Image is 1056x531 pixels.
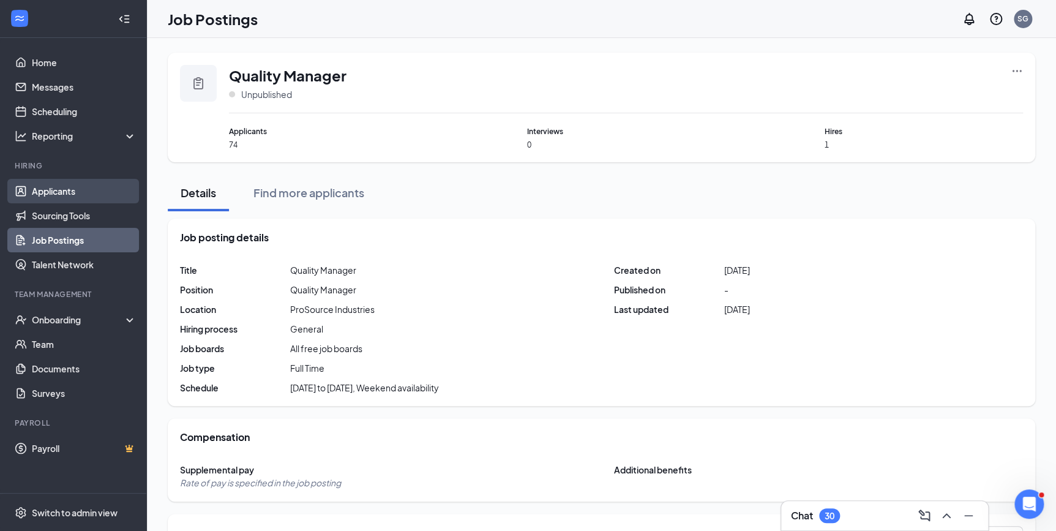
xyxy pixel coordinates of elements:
[32,356,137,381] a: Documents
[118,13,130,25] svg: Collapse
[180,362,290,374] span: Job type
[15,160,134,171] div: Hiring
[241,88,292,100] span: Unpublished
[229,140,427,150] span: 74
[959,506,978,525] button: Minimize
[290,303,375,315] span: ProSource Industries
[290,362,324,374] span: Full Time
[229,65,346,86] span: Quality Manager
[961,508,976,523] svg: Minimize
[32,332,137,356] a: Team
[229,126,427,137] span: Applicants
[32,75,137,99] a: Messages
[32,50,137,75] a: Home
[32,436,137,461] a: PayrollCrown
[290,342,362,355] span: All free job boards
[526,126,725,137] span: Interviews
[290,284,356,296] div: Quality Manager
[825,140,1023,150] span: 1
[614,303,724,315] span: Last updated
[1017,13,1028,24] div: SG
[180,231,269,244] span: Job posting details
[180,464,290,476] span: Supplemental pay
[724,264,750,276] span: [DATE]
[937,506,956,525] button: ChevronUp
[724,284,728,296] span: -
[180,284,290,296] span: Position
[15,314,27,326] svg: UserCheck
[15,130,27,142] svg: Analysis
[180,264,290,276] span: Title
[939,508,954,523] svg: ChevronUp
[32,314,126,326] div: Onboarding
[32,228,137,252] a: Job Postings
[180,303,290,315] span: Location
[915,506,934,525] button: ComposeMessage
[180,382,290,394] span: Schedule
[791,509,813,522] h3: Chat
[180,477,341,488] span: Rate of pay is specified in the job posting
[917,508,932,523] svg: ComposeMessage
[724,303,750,315] span: [DATE]
[526,140,725,150] span: 0
[32,99,137,124] a: Scheduling
[1011,65,1023,77] svg: Ellipses
[290,382,439,394] span: [DATE] to [DATE], Weekend availability
[825,126,1023,137] span: Hires
[180,323,290,335] span: Hiring process
[13,12,26,24] svg: WorkstreamLogo
[32,252,137,277] a: Talent Network
[180,431,250,444] span: Compensation
[614,464,724,476] span: Additional benefits
[253,185,364,200] div: Find more applicants
[32,130,137,142] div: Reporting
[15,418,134,428] div: Payroll
[32,203,137,228] a: Sourcing Tools
[168,9,258,29] h1: Job Postings
[32,381,137,405] a: Surveys
[614,284,724,296] span: Published on
[290,264,356,276] span: Quality Manager
[191,76,206,91] svg: Clipboard
[290,323,323,335] div: General
[614,264,724,276] span: Created on
[825,511,834,521] div: 30
[32,179,137,203] a: Applicants
[15,507,27,519] svg: Settings
[1014,489,1044,519] iframe: Intercom live chat
[180,185,217,200] div: Details
[32,507,118,519] div: Switch to admin view
[180,342,290,355] span: Job boards
[15,289,134,299] div: Team Management
[962,12,976,26] svg: Notifications
[989,12,1003,26] svg: QuestionInfo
